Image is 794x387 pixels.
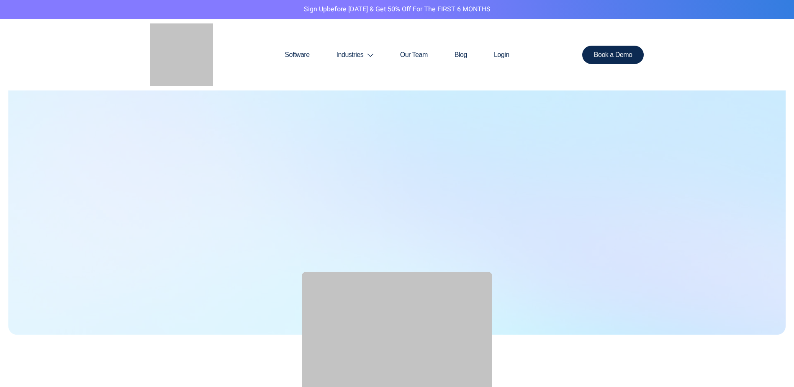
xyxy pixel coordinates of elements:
[323,35,387,75] a: Industries
[6,4,788,15] p: before [DATE] & Get 50% Off for the FIRST 6 MONTHS
[481,35,523,75] a: Login
[387,35,441,75] a: Our Team
[441,35,481,75] a: Blog
[582,46,644,64] a: Book a Demo
[304,4,327,14] a: Sign Up
[594,52,632,58] span: Book a Demo
[271,35,323,75] a: Software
